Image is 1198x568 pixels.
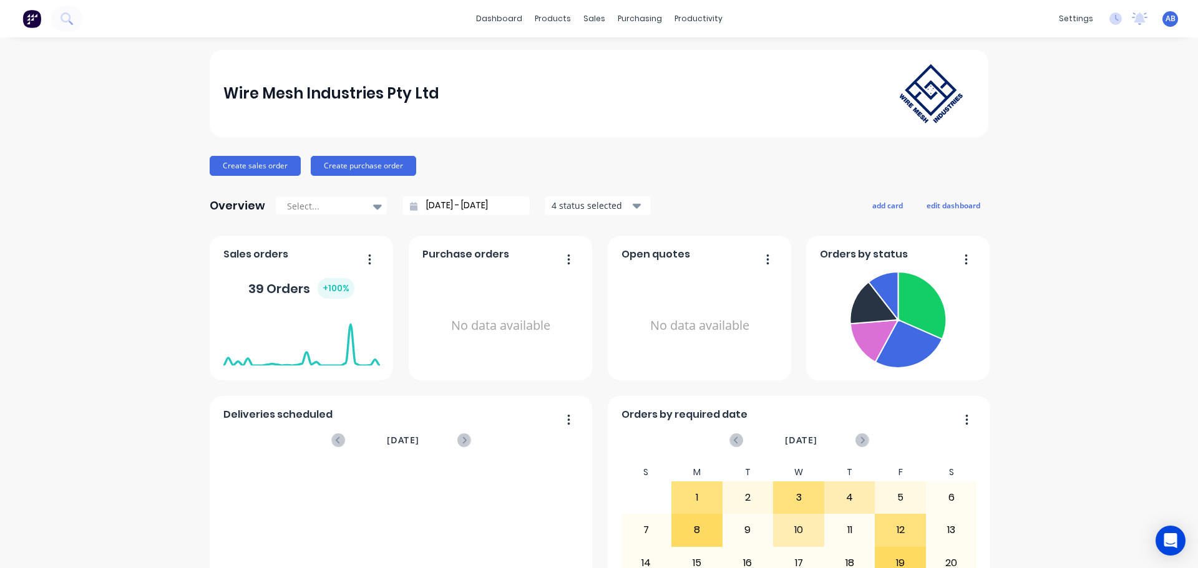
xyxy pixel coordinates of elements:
div: productivity [668,9,729,28]
div: S [621,463,672,481]
div: purchasing [611,9,668,28]
div: Open Intercom Messenger [1156,526,1186,556]
div: 8 [672,514,722,546]
img: Factory [22,9,41,28]
button: edit dashboard [918,197,988,213]
button: 4 status selected [545,196,651,215]
div: No data available [621,267,778,385]
div: T [824,463,875,481]
a: dashboard [470,9,528,28]
div: 3 [774,482,824,513]
span: AB [1166,13,1176,24]
div: 7 [621,514,671,546]
span: Orders by status [820,247,908,262]
span: Orders by required date [621,407,748,422]
div: 4 status selected [552,199,630,212]
div: 1 [672,482,722,513]
div: 5 [875,482,925,513]
span: Sales orders [223,247,288,262]
div: sales [577,9,611,28]
span: Purchase orders [422,247,509,262]
div: T [723,463,774,481]
div: 2 [723,482,773,513]
div: 13 [927,514,976,546]
span: [DATE] [785,433,817,447]
div: 9 [723,514,773,546]
div: 39 Orders [248,278,354,299]
div: 4 [825,482,875,513]
div: 6 [927,482,976,513]
button: Create purchase order [311,156,416,176]
div: W [773,463,824,481]
button: add card [864,197,911,213]
div: F [875,463,926,481]
div: No data available [422,267,579,385]
div: Overview [210,193,265,218]
div: Wire Mesh Industries Pty Ltd [223,81,439,106]
div: 12 [875,514,925,546]
span: Open quotes [621,247,690,262]
img: Wire Mesh Industries Pty Ltd [887,52,975,135]
div: S [926,463,977,481]
div: settings [1053,9,1099,28]
div: 11 [825,514,875,546]
div: + 100 % [318,278,354,299]
button: Create sales order [210,156,301,176]
div: products [528,9,577,28]
div: M [671,463,723,481]
div: 10 [774,514,824,546]
span: [DATE] [387,433,419,447]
